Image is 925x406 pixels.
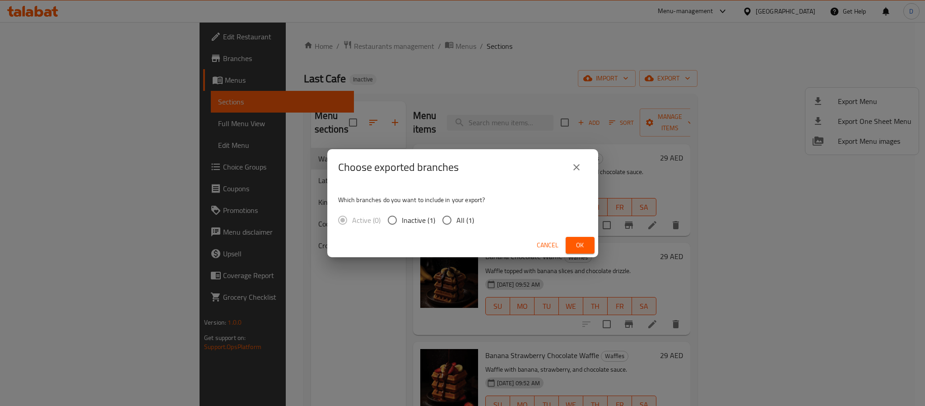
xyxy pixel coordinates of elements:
span: Ok [573,240,587,251]
button: close [566,156,587,178]
p: Which branches do you want to include in your export? [338,195,587,204]
h2: Choose exported branches [338,160,459,175]
button: Cancel [533,237,562,254]
span: Active (0) [352,215,381,226]
span: All (1) [456,215,474,226]
button: Ok [566,237,595,254]
span: Cancel [537,240,558,251]
span: Inactive (1) [402,215,435,226]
